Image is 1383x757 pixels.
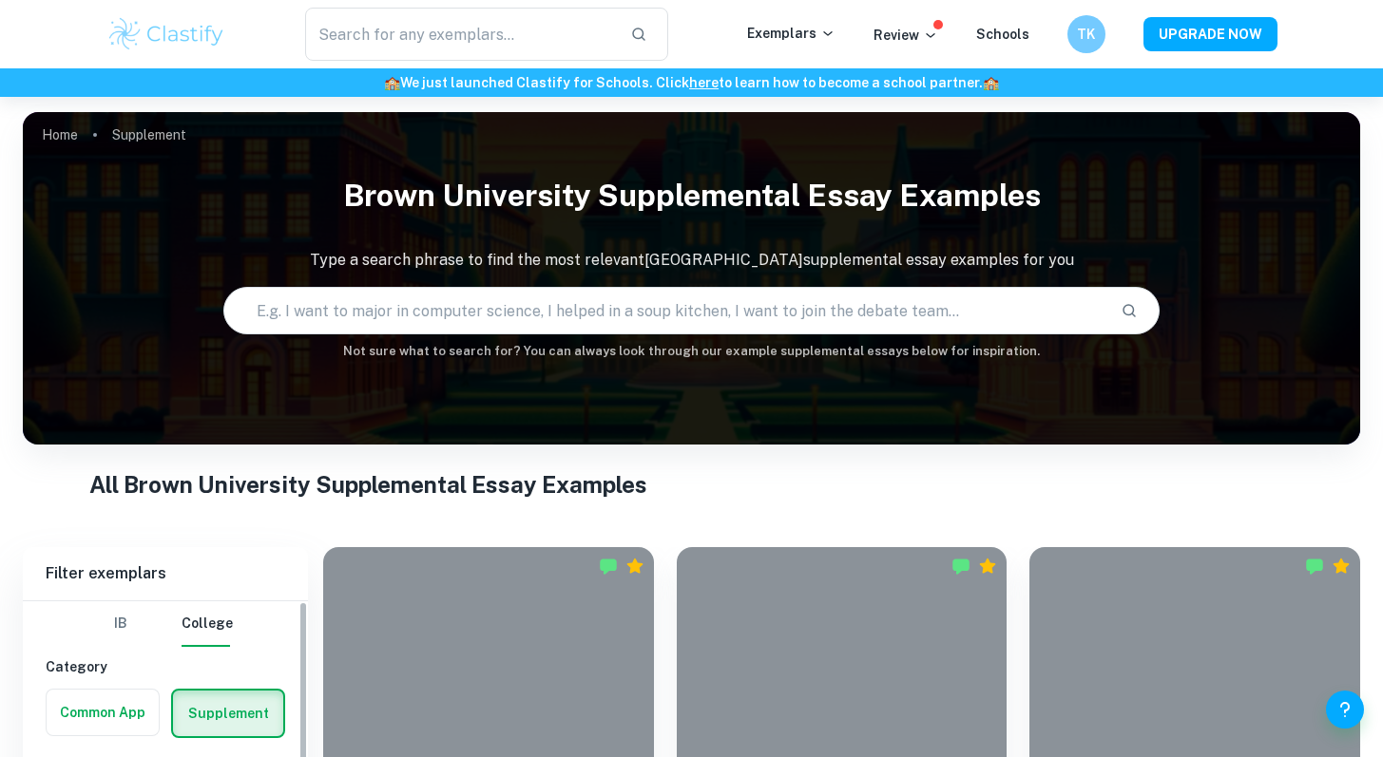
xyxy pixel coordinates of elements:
[384,75,400,90] span: 🏫
[983,75,999,90] span: 🏫
[89,467,1293,502] h1: All Brown University Supplemental Essay Examples
[106,15,227,53] img: Clastify logo
[4,72,1379,93] h6: We just launched Clastify for Schools. Click to learn how to become a school partner.
[1143,17,1277,51] button: UPGRADE NOW
[173,691,283,736] button: Supplement
[1113,294,1145,327] button: Search
[1067,15,1105,53] button: TK
[1332,557,1351,576] div: Premium
[1075,24,1097,45] h6: TK
[978,557,997,576] div: Premium
[42,122,78,148] a: Home
[23,342,1360,361] h6: Not sure what to search for? You can always look through our example supplemental essays below fo...
[182,601,233,647] button: College
[47,690,159,735] button: Common App
[112,124,186,145] p: Supplement
[1305,557,1324,576] img: Marked
[305,8,616,61] input: Search for any exemplars...
[23,165,1360,226] h1: Brown University Supplemental Essay Examples
[23,249,1360,272] p: Type a search phrase to find the most relevant [GEOGRAPHIC_DATA] supplemental essay examples for you
[224,284,1105,337] input: E.g. I want to major in computer science, I helped in a soup kitchen, I want to join the debate t...
[747,23,836,44] p: Exemplars
[625,557,644,576] div: Premium
[46,656,285,677] h6: Category
[689,75,719,90] a: here
[976,27,1029,42] a: Schools
[1326,691,1364,729] button: Help and Feedback
[951,557,970,576] img: Marked
[599,557,618,576] img: Marked
[23,547,308,600] h6: Filter exemplars
[98,601,144,647] button: IB
[98,601,233,647] div: Filter type choice
[874,25,938,46] p: Review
